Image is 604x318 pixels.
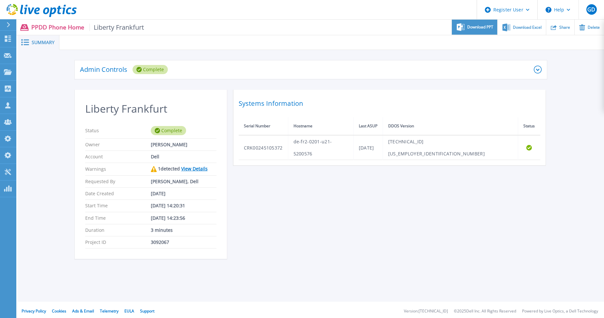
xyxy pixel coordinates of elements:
[559,25,570,29] span: Share
[383,117,518,135] th: DDOS Version
[85,191,151,196] p: Date Created
[85,203,151,208] p: Start Time
[85,215,151,221] p: End Time
[353,117,383,135] th: Last ASUP
[32,40,55,45] span: Summary
[181,166,208,172] a: View Details
[151,126,186,135] div: Complete
[89,24,144,31] span: Liberty Frankfurt
[522,309,598,313] li: Powered by Live Optics, a Dell Technology
[151,179,216,184] div: [PERSON_NAME], Dell
[100,308,119,314] a: Telemetry
[52,308,66,314] a: Cookies
[383,135,518,160] td: [TECHNICAL_ID][US_EMPLOYER_IDENTIFICATION_NUMBER]
[513,25,542,29] span: Download Excel
[353,135,383,160] td: [DATE]
[31,24,144,31] p: PPDD Phone Home
[22,308,46,314] a: Privacy Policy
[151,203,216,208] div: [DATE] 14:20:31
[133,65,168,74] div: Complete
[404,309,448,313] li: Version: [TECHNICAL_ID]
[151,228,216,233] div: 3 minutes
[85,126,151,135] p: Status
[588,25,600,29] span: Delete
[518,117,540,135] th: Status
[151,142,216,147] div: [PERSON_NAME]
[85,154,151,159] p: Account
[85,240,151,245] p: Project ID
[72,308,94,314] a: Ads & Email
[151,191,216,196] div: [DATE]
[467,25,493,29] span: Download PPT
[151,154,216,159] div: Dell
[239,117,288,135] th: Serial Number
[85,166,151,172] p: Warnings
[85,228,151,233] p: Duration
[288,135,353,160] td: de-fr2-0201-u21-5200576
[80,66,127,73] p: Admin Controls
[85,142,151,147] p: Owner
[587,7,595,12] span: GD
[151,166,216,172] div: 1 detected
[85,103,216,115] h2: Liberty Frankfurt
[124,308,134,314] a: EULA
[140,308,154,314] a: Support
[151,240,216,245] div: 3092067
[239,98,540,109] h2: Systems Information
[239,135,288,160] td: CRK00245105372
[151,215,216,221] div: [DATE] 14:23:56
[85,179,151,184] p: Requested By
[288,117,353,135] th: Hostname
[454,309,516,313] li: © 2025 Dell Inc. All Rights Reserved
